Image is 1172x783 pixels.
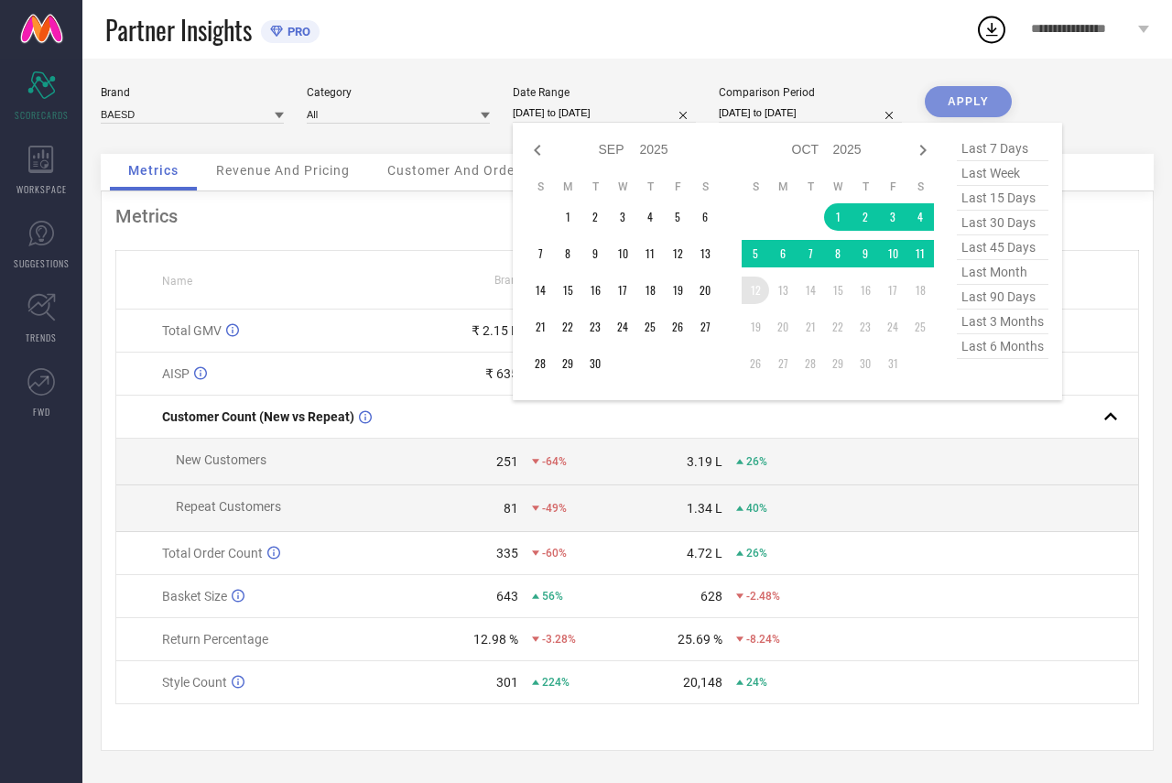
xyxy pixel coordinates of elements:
[26,331,57,344] span: TRENDS
[554,350,581,377] td: Mon Sep 29 2025
[472,323,518,338] div: ₹ 2.15 L
[742,313,769,341] td: Sun Oct 19 2025
[162,409,354,424] span: Customer Count (New vs Repeat)
[162,589,227,604] span: Basket Size
[906,179,934,194] th: Saturday
[162,546,263,560] span: Total Order Count
[664,240,691,267] td: Fri Sep 12 2025
[526,313,554,341] td: Sun Sep 21 2025
[691,277,719,304] td: Sat Sep 20 2025
[746,676,767,689] span: 24%
[746,590,780,603] span: -2.48%
[554,203,581,231] td: Mon Sep 01 2025
[609,313,636,341] td: Wed Sep 24 2025
[824,313,852,341] td: Wed Oct 22 2025
[769,313,797,341] td: Mon Oct 20 2025
[906,240,934,267] td: Sat Oct 11 2025
[494,274,555,287] span: Brand Value
[957,310,1048,334] span: last 3 months
[526,139,548,161] div: Previous month
[879,179,906,194] th: Friday
[719,86,902,99] div: Comparison Period
[542,502,567,515] span: -49%
[687,546,722,560] div: 4.72 L
[957,161,1048,186] span: last week
[824,240,852,267] td: Wed Oct 08 2025
[957,235,1048,260] span: last 45 days
[636,313,664,341] td: Thu Sep 25 2025
[581,277,609,304] td: Tue Sep 16 2025
[852,203,879,231] td: Thu Oct 02 2025
[14,256,70,270] span: SUGGESTIONS
[504,501,518,516] div: 81
[824,203,852,231] td: Wed Oct 01 2025
[957,285,1048,310] span: last 90 days
[162,275,192,288] span: Name
[852,313,879,341] td: Thu Oct 23 2025
[824,277,852,304] td: Wed Oct 15 2025
[906,277,934,304] td: Sat Oct 18 2025
[975,13,1008,46] div: Open download list
[742,179,769,194] th: Sunday
[526,240,554,267] td: Sun Sep 07 2025
[542,455,567,468] span: -64%
[691,240,719,267] td: Sat Sep 13 2025
[700,589,722,604] div: 628
[176,499,281,514] span: Repeat Customers
[746,633,780,646] span: -8.24%
[473,632,518,647] div: 12.98 %
[746,455,767,468] span: 26%
[912,139,934,161] div: Next month
[879,203,906,231] td: Fri Oct 03 2025
[496,454,518,469] div: 251
[307,86,490,99] div: Category
[879,350,906,377] td: Fri Oct 31 2025
[496,589,518,604] div: 643
[283,25,310,38] span: PRO
[216,163,350,178] span: Revenue And Pricing
[609,240,636,267] td: Wed Sep 10 2025
[906,313,934,341] td: Sat Oct 25 2025
[636,203,664,231] td: Thu Sep 04 2025
[824,179,852,194] th: Wednesday
[581,179,609,194] th: Tuesday
[746,502,767,515] span: 40%
[957,186,1048,211] span: last 15 days
[581,350,609,377] td: Tue Sep 30 2025
[691,179,719,194] th: Saturday
[957,211,1048,235] span: last 30 days
[554,240,581,267] td: Mon Sep 08 2025
[742,350,769,377] td: Sun Oct 26 2025
[609,277,636,304] td: Wed Sep 17 2025
[636,240,664,267] td: Thu Sep 11 2025
[769,179,797,194] th: Monday
[513,86,696,99] div: Date Range
[852,350,879,377] td: Thu Oct 30 2025
[15,108,69,122] span: SCORECARDS
[746,547,767,560] span: 26%
[581,240,609,267] td: Tue Sep 09 2025
[636,179,664,194] th: Thursday
[691,203,719,231] td: Sat Sep 06 2025
[879,313,906,341] td: Fri Oct 24 2025
[664,277,691,304] td: Fri Sep 19 2025
[687,454,722,469] div: 3.19 L
[852,277,879,304] td: Thu Oct 16 2025
[797,350,824,377] td: Tue Oct 28 2025
[797,179,824,194] th: Tuesday
[33,405,50,419] span: FWD
[664,313,691,341] td: Fri Sep 26 2025
[957,334,1048,359] span: last 6 months
[957,136,1048,161] span: last 7 days
[554,313,581,341] td: Mon Sep 22 2025
[852,240,879,267] td: Thu Oct 09 2025
[162,323,222,338] span: Total GMV
[496,675,518,690] div: 301
[609,179,636,194] th: Wednesday
[797,277,824,304] td: Tue Oct 14 2025
[797,313,824,341] td: Tue Oct 21 2025
[542,633,576,646] span: -3.28%
[581,203,609,231] td: Tue Sep 02 2025
[485,366,518,381] div: ₹ 635
[824,350,852,377] td: Wed Oct 29 2025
